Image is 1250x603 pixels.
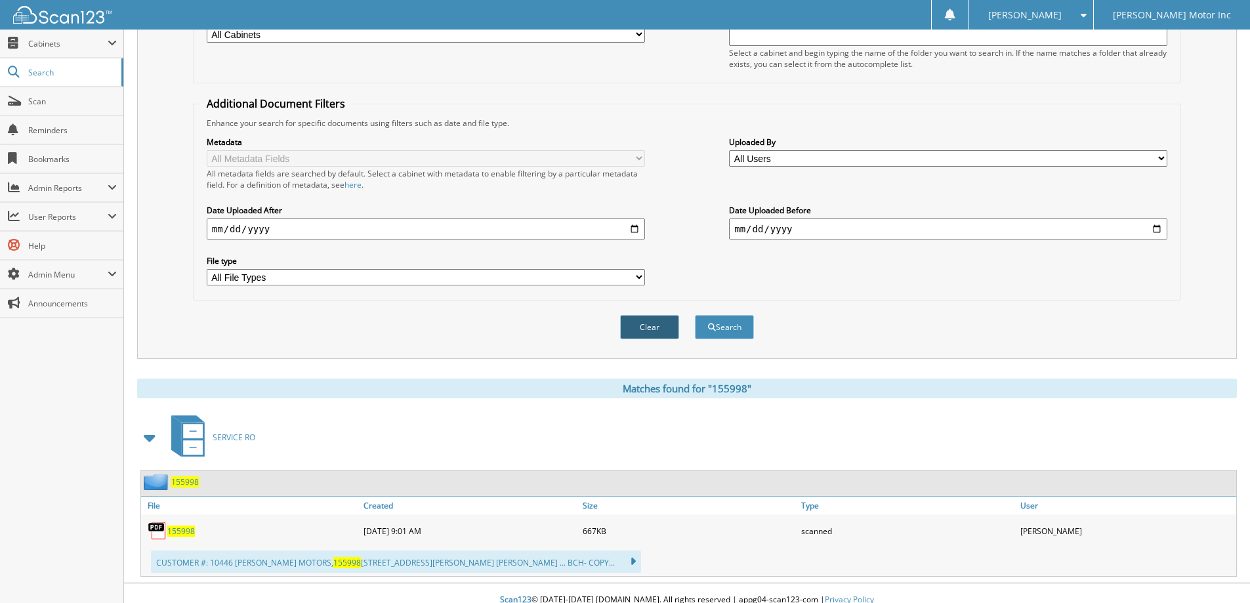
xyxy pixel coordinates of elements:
label: Metadata [207,136,645,148]
div: [PERSON_NAME] [1017,518,1236,544]
span: [PERSON_NAME] Motor Inc [1113,11,1231,19]
span: User Reports [28,211,108,222]
span: Search [28,67,115,78]
span: [PERSON_NAME] [988,11,1062,19]
span: SERVICE RO [213,432,255,443]
div: All metadata fields are searched by default. Select a cabinet with metadata to enable filtering b... [207,168,645,190]
div: [DATE] 9:01 AM [360,518,579,544]
span: 155998 [333,557,361,568]
span: Admin Menu [28,269,108,280]
a: Type [798,497,1017,514]
div: scanned [798,518,1017,544]
a: 155998 [171,476,199,488]
div: CUSTOMER #: 10446 [PERSON_NAME] MOTORS, [STREET_ADDRESS][PERSON_NAME] [PERSON_NAME] ... BCH- COPY... [151,551,641,573]
div: Matches found for "155998" [137,379,1237,398]
button: Search [695,315,754,339]
div: 667KB [579,518,799,544]
img: PDF.png [148,521,167,541]
legend: Additional Document Filters [200,96,352,111]
span: Admin Reports [28,182,108,194]
label: Uploaded By [729,136,1167,148]
a: Size [579,497,799,514]
div: Select a cabinet and begin typing the name of the folder you want to search in. If the name match... [729,47,1167,70]
div: Enhance your search for specific documents using filters such as date and file type. [200,117,1174,129]
label: File type [207,255,645,266]
iframe: Chat Widget [1184,540,1250,603]
span: Reminders [28,125,117,136]
button: Clear [620,315,679,339]
img: folder2.png [144,474,171,490]
input: start [207,218,645,239]
span: Scan [28,96,117,107]
a: 155998 [167,526,195,537]
span: Announcements [28,298,117,309]
a: User [1017,497,1236,514]
label: Date Uploaded Before [729,205,1167,216]
a: SERVICE RO [163,411,255,463]
span: Cabinets [28,38,108,49]
a: Created [360,497,579,514]
span: Help [28,240,117,251]
a: here [344,179,362,190]
span: Bookmarks [28,154,117,165]
input: end [729,218,1167,239]
label: Date Uploaded After [207,205,645,216]
img: scan123-logo-white.svg [13,6,112,24]
a: File [141,497,360,514]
